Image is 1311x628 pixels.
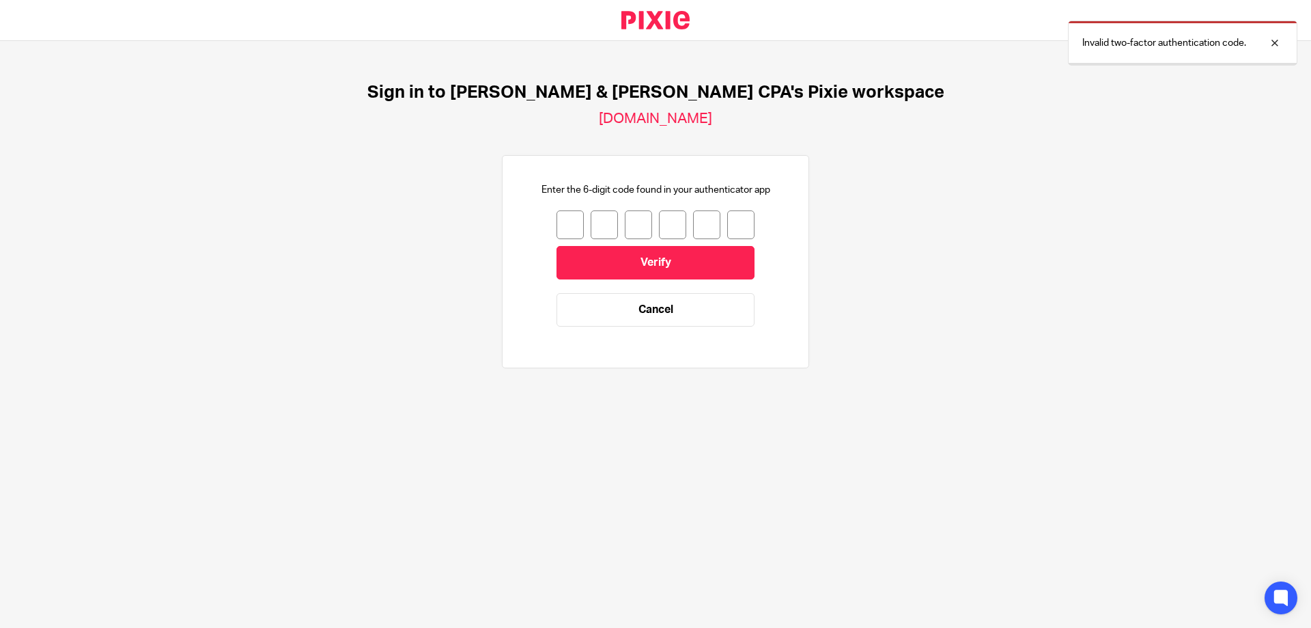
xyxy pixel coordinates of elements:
[556,293,755,327] a: Cancel
[556,246,755,279] input: Verify
[1082,36,1246,50] p: Invalid two-factor authentication code.
[599,110,712,128] h2: [DOMAIN_NAME]
[367,82,944,103] h1: Sign in to [PERSON_NAME] & [PERSON_NAME] CPA's Pixie workspace
[541,183,770,197] p: Enter the 6-digit code found in your authenticator app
